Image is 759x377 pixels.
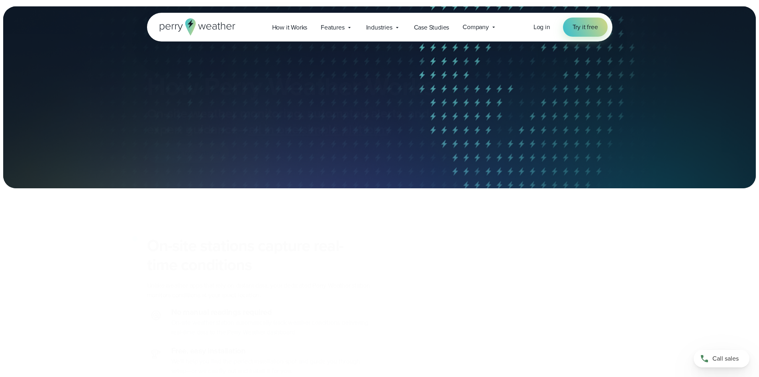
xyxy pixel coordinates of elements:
[366,23,392,32] span: Industries
[533,22,550,32] span: Log in
[463,22,489,32] span: Company
[265,19,314,36] a: How it Works
[573,22,598,32] span: Try it free
[321,23,344,32] span: Features
[533,22,550,32] a: Log in
[272,23,308,32] span: How it Works
[407,19,456,36] a: Case Studies
[563,18,608,37] a: Try it free
[414,23,449,32] span: Case Studies
[712,354,739,363] span: Call sales
[694,350,749,367] a: Call sales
